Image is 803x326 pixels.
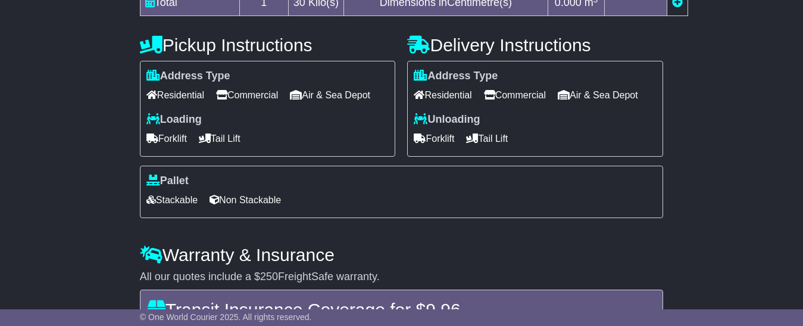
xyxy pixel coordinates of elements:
div: All our quotes include a $ FreightSafe warranty. [140,271,663,284]
h4: Transit Insurance Coverage for $ [148,300,655,319]
label: Address Type [146,70,230,83]
span: Forklift [414,129,454,148]
span: Stackable [146,191,198,209]
span: Air & Sea Depot [290,86,370,104]
span: © One World Courier 2025. All rights reserved. [140,312,312,322]
h4: Warranty & Insurance [140,245,663,265]
span: Residential [414,86,471,104]
span: Commercial [484,86,546,104]
span: Air & Sea Depot [558,86,638,104]
label: Loading [146,113,202,126]
label: Unloading [414,113,480,126]
span: Tail Lift [466,129,508,148]
h4: Pickup Instructions [140,35,396,55]
span: Tail Lift [199,129,240,148]
span: Commercial [216,86,278,104]
label: Pallet [146,175,189,188]
span: 9.96 [426,300,460,319]
span: 250 [260,271,278,282]
span: Forklift [146,129,187,148]
label: Address Type [414,70,498,83]
h4: Delivery Instructions [407,35,663,55]
span: Non Stackable [210,191,281,209]
span: Residential [146,86,204,104]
